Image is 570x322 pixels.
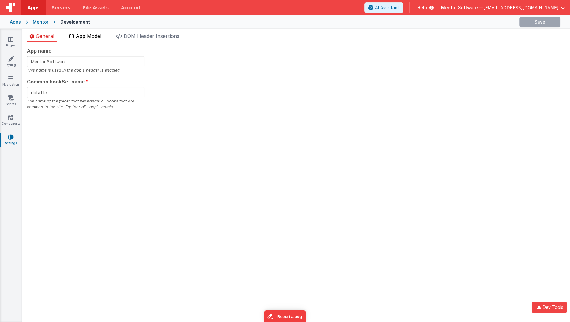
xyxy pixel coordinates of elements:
div: The name of the folder that will handle all hooks that are common to the site. Eg: 'portal', 'app... [27,98,144,110]
div: Development [60,19,90,25]
span: Common hookSet name [27,78,85,85]
div: This name is used in the app's header is enabled [27,67,144,73]
span: App name [27,47,51,54]
button: Mentor Software — [EMAIL_ADDRESS][DOMAIN_NAME] [441,5,565,11]
button: AI Assistant [364,2,403,13]
span: File Assets [83,5,109,11]
span: App Model [76,33,101,39]
button: Dev Tools [532,302,567,313]
span: General [36,33,54,39]
span: Mentor Software — [441,5,483,11]
span: [EMAIL_ADDRESS][DOMAIN_NAME] [483,5,558,11]
div: Apps [10,19,21,25]
span: DOM Header Insertions [124,33,179,39]
span: Apps [28,5,39,11]
span: Servers [52,5,70,11]
span: AI Assistant [375,5,399,11]
div: Mentor [33,19,48,25]
button: Save [519,17,560,27]
span: Help [417,5,427,11]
